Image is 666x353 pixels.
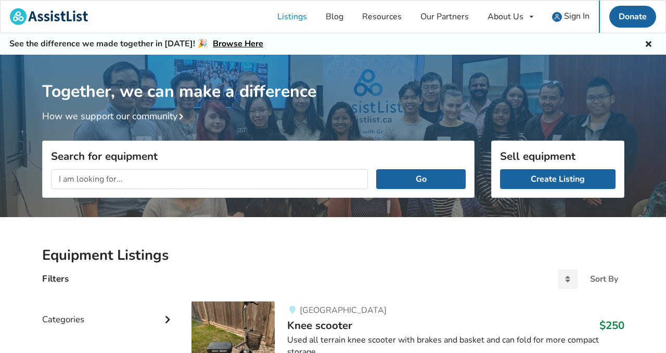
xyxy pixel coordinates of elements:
[287,318,352,333] span: Knee scooter
[42,293,175,330] div: Categories
[500,149,616,163] h3: Sell equipment
[500,169,616,189] a: Create Listing
[564,10,590,22] span: Sign In
[590,275,618,283] div: Sort By
[543,1,599,33] a: user icon Sign In
[609,6,656,28] a: Donate
[300,305,387,316] span: [GEOGRAPHIC_DATA]
[42,246,624,264] h2: Equipment Listings
[552,12,562,22] img: user icon
[316,1,353,33] a: Blog
[42,55,624,102] h1: Together, we can make a difference
[213,38,263,49] a: Browse Here
[9,39,263,49] h5: See the difference we made together in [DATE]! 🎉
[599,319,624,332] h3: $250
[42,110,188,122] a: How we support our community
[51,169,368,189] input: I am looking for...
[51,149,466,163] h3: Search for equipment
[10,8,88,25] img: assistlist-logo
[376,169,465,189] button: Go
[411,1,478,33] a: Our Partners
[42,273,69,285] h4: Filters
[268,1,316,33] a: Listings
[353,1,411,33] a: Resources
[488,12,523,21] div: About Us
